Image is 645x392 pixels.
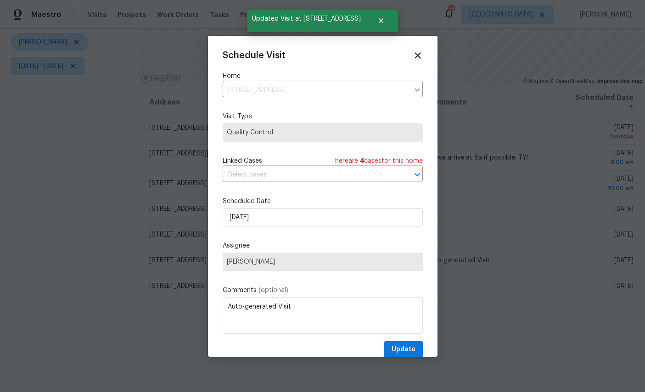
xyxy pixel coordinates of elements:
[384,341,423,358] button: Update
[223,51,286,60] span: Schedule Visit
[223,156,262,166] span: Linked Cases
[223,241,423,250] label: Assignee
[223,197,423,206] label: Scheduled Date
[223,208,423,226] input: M/D/YYYY
[413,50,423,61] span: Close
[223,168,397,182] input: Select cases
[366,11,396,30] button: Close
[360,158,364,164] span: 4
[331,156,423,166] span: There are case s for this home
[227,128,419,137] span: Quality Control
[392,344,415,355] span: Update
[227,258,419,265] span: [PERSON_NAME]
[258,287,288,293] span: (optional)
[247,9,366,28] span: Updated Visit at [STREET_ADDRESS]
[411,168,424,181] button: Open
[223,286,423,295] label: Comments
[223,72,423,81] label: Home
[223,297,423,334] textarea: Auto-generated Visit
[223,83,409,97] input: Enter in an address
[223,112,423,121] label: Visit Type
